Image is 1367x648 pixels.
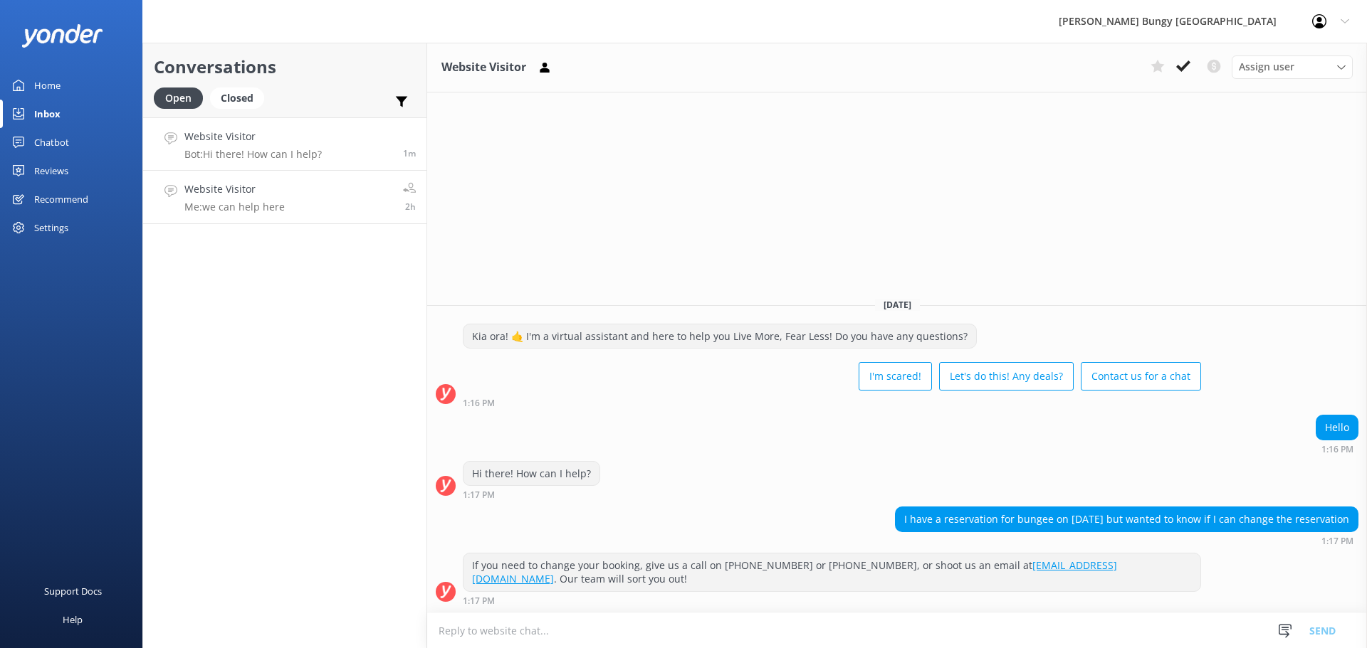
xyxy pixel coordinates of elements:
a: Website VisitorBot:Hi there! How can I help?1m [143,117,426,171]
div: Inbox [34,100,61,128]
h4: Website Visitor [184,129,322,144]
span: Assign user [1239,59,1294,75]
div: Hello [1316,415,1358,440]
h4: Website Visitor [184,181,285,197]
a: Website VisitorMe:we can help here2h [143,171,426,224]
div: Settings [34,213,68,242]
div: I have a reservation for bungee on [DATE] but wanted to know if I can change the reservation [896,507,1358,531]
div: Help [63,605,83,634]
p: Bot: Hi there! How can I help? [184,148,322,161]
p: Me: we can help here [184,201,285,213]
div: Sep 21 2025 01:17pm (UTC +12:00) Pacific/Auckland [463,489,600,499]
strong: 1:16 PM [463,399,495,408]
strong: 1:16 PM [1321,445,1353,454]
img: yonder-white-logo.png [21,24,103,48]
a: Closed [210,90,271,105]
span: Sep 21 2025 10:29am (UTC +12:00) Pacific/Auckland [405,201,416,213]
div: Chatbot [34,128,69,156]
div: If you need to change your booking, give us a call on [PHONE_NUMBER] or [PHONE_NUMBER], or shoot ... [463,553,1200,591]
button: Let's do this! Any deals? [939,362,1074,391]
div: Hi there! How can I help? [463,462,599,486]
div: Recommend [34,185,88,213]
div: Sep 21 2025 01:16pm (UTC +12:00) Pacific/Auckland [1316,444,1358,454]
strong: 1:17 PM [463,597,495,605]
div: Closed [210,87,264,109]
div: Home [34,71,61,100]
strong: 1:17 PM [463,491,495,499]
span: Sep 21 2025 01:16pm (UTC +12:00) Pacific/Auckland [403,147,416,159]
div: Support Docs [44,577,102,605]
strong: 1:17 PM [1321,537,1353,546]
a: Open [154,90,210,105]
button: Contact us for a chat [1081,362,1201,391]
a: [EMAIL_ADDRESS][DOMAIN_NAME] [472,558,1117,586]
h3: Website Visitor [441,58,526,77]
div: Assign User [1232,55,1353,78]
div: Sep 21 2025 01:17pm (UTC +12:00) Pacific/Auckland [463,595,1201,605]
div: Open [154,87,203,109]
div: Sep 21 2025 01:16pm (UTC +12:00) Pacific/Auckland [463,398,1201,408]
button: I'm scared! [859,362,932,391]
div: Sep 21 2025 01:17pm (UTC +12:00) Pacific/Auckland [895,536,1358,546]
span: [DATE] [875,299,920,311]
h2: Conversations [154,53,416,80]
div: Kia ora! 🤙 I'm a virtual assistant and here to help you Live More, Fear Less! Do you have any que... [463,324,976,349]
div: Reviews [34,156,68,185]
